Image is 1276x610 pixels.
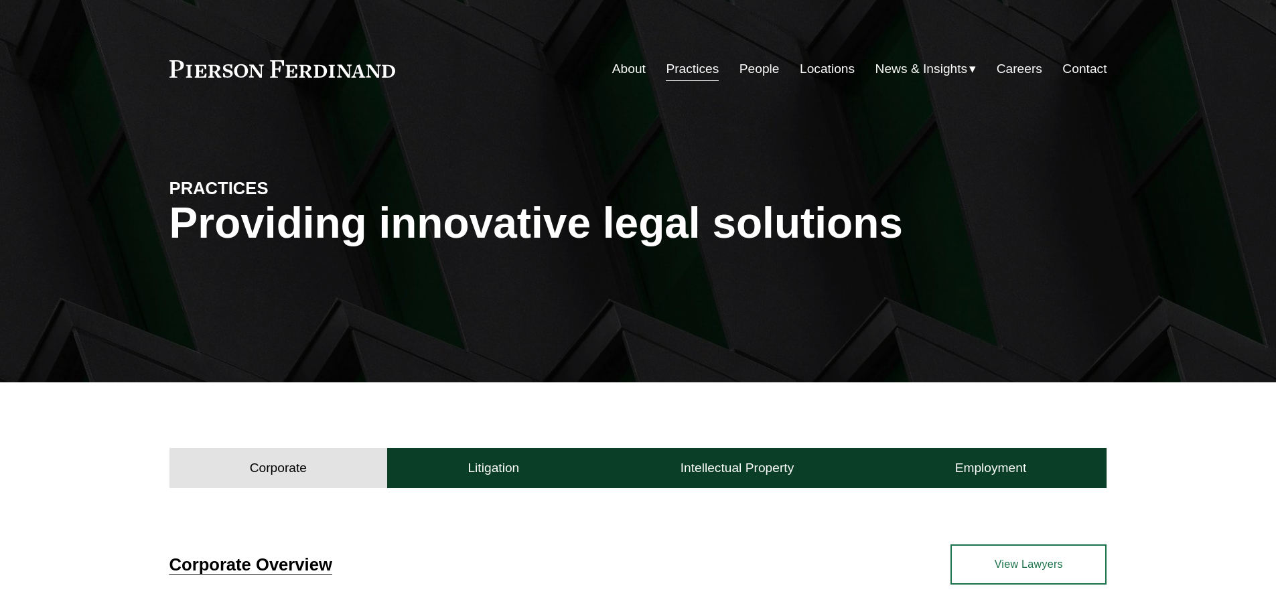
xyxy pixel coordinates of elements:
[681,460,794,476] h4: Intellectual Property
[739,56,780,82] a: People
[169,177,404,199] h4: PRACTICES
[612,56,646,82] a: About
[1062,56,1107,82] a: Contact
[950,544,1107,585] a: View Lawyers
[468,460,519,476] h4: Litigation
[997,56,1042,82] a: Careers
[875,56,977,82] a: folder dropdown
[875,58,968,81] span: News & Insights
[955,460,1027,476] h4: Employment
[169,199,1107,248] h1: Providing innovative legal solutions
[800,56,855,82] a: Locations
[666,56,719,82] a: Practices
[250,460,307,476] h4: Corporate
[169,555,332,574] a: Corporate Overview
